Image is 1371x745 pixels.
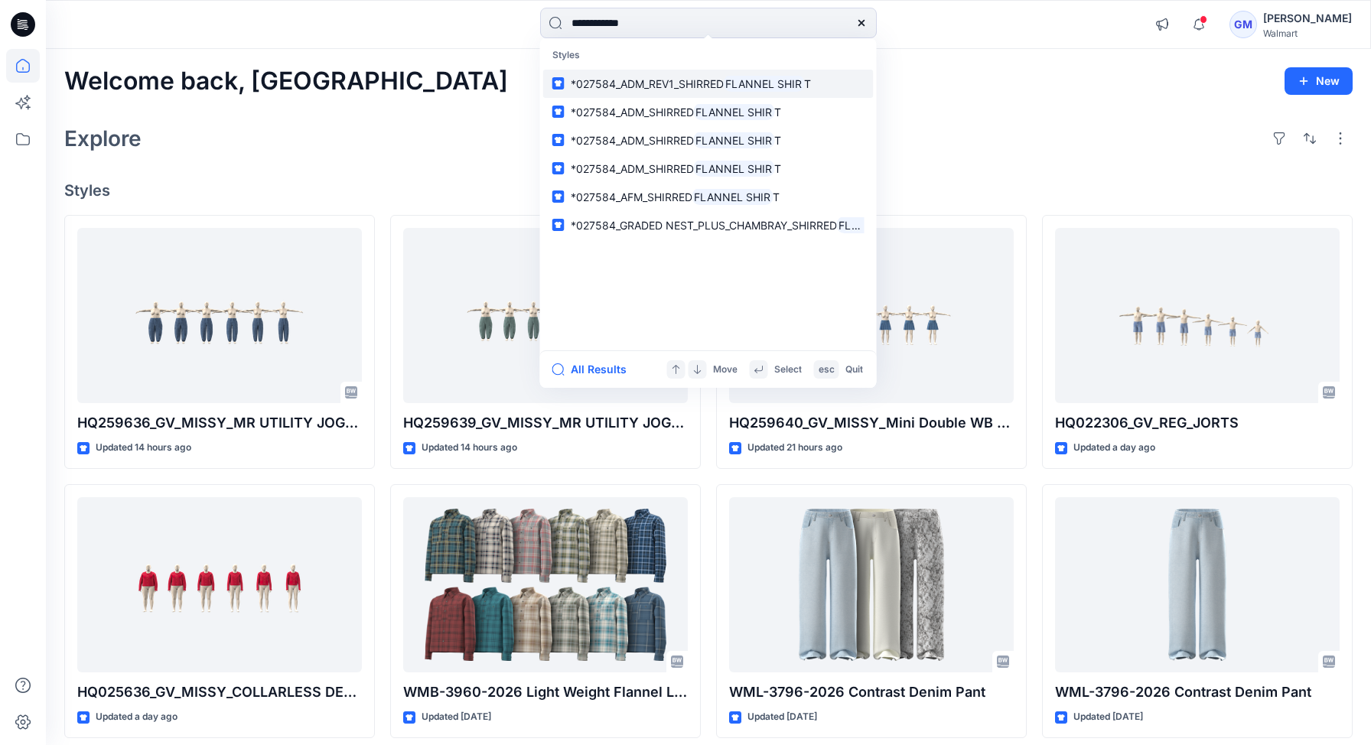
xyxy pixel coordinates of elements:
p: Styles [543,41,874,70]
a: *027584_AFM_SHIRREDFLANNEL SHIRT [543,183,874,211]
span: *027584_ADM_SHIRRED [571,162,694,175]
span: T [774,162,781,175]
p: Updated 14 hours ago [422,440,517,456]
p: Updated [DATE] [1073,709,1143,725]
span: *027584_AFM_SHIRRED [571,190,692,203]
div: Walmart [1263,28,1352,39]
p: WML-3796-2026 Contrast Denim Pant [1055,682,1340,703]
p: Updated 21 hours ago [747,440,842,456]
div: [PERSON_NAME] [1263,9,1352,28]
mark: FLANNEL SHIR [724,75,805,93]
a: HQ259636_GV_MISSY_MR UTILITY JOGGER [77,228,362,404]
a: HQ025636_GV_MISSY_COLLARLESS DENIM JACKET [77,497,362,673]
span: *027584_ADM_SHIRRED [571,106,694,119]
p: Select [774,362,802,378]
button: All Results [552,360,637,379]
a: *027584_ADM_SHIRREDFLANNEL SHIRT [543,126,874,155]
button: New [1285,67,1353,95]
p: HQ025636_GV_MISSY_COLLARLESS DENIM JACKET [77,682,362,703]
p: Updated [DATE] [422,709,491,725]
h4: Styles [64,181,1353,200]
p: Quit [845,362,863,378]
mark: FLANNEL SHIR [694,132,775,149]
a: HQ259639_GV_MISSY_MR UTILITY JOGGER [403,228,688,404]
h2: Explore [64,126,142,151]
p: HQ259639_GV_MISSY_MR UTILITY JOGGER [403,412,688,434]
p: WMB-3960-2026 Light Weight Flannel LS Shirt [403,682,688,703]
p: Updated 14 hours ago [96,440,191,456]
span: *027584_ADM_REV1_SHIRRED [571,77,724,90]
p: esc [819,362,835,378]
a: *027584_ADM_SHIRREDFLANNEL SHIRT [543,155,874,183]
a: *027584_ADM_REV1_SHIRREDFLANNEL SHIRT [543,70,874,98]
p: HQ259640_GV_MISSY_Mini Double WB Skirt [729,412,1014,434]
mark: FLANNEL SHIR [694,160,775,177]
p: Updated a day ago [1073,440,1155,456]
a: HQ022306_GV_REG_JORTS [1055,228,1340,404]
a: WML-3796-2026 Contrast Denim Pant [729,497,1014,673]
mark: FLANNEL SHIR [837,216,918,234]
p: HQ022306_GV_REG_JORTS [1055,412,1340,434]
span: T [774,134,781,147]
span: T [774,106,781,119]
a: *027584_GRADED NEST_PLUS_CHAMBRAY_SHIRREDFLANNEL SHIR [543,211,874,239]
span: *027584_ADM_SHIRRED [571,134,694,147]
p: Updated a day ago [96,709,177,725]
p: WML-3796-2026 Contrast Denim Pant [729,682,1014,703]
h2: Welcome back, [GEOGRAPHIC_DATA] [64,67,508,96]
div: GM [1229,11,1257,38]
p: Move [713,362,738,378]
mark: FLANNEL SHIR [692,188,773,206]
p: Updated [DATE] [747,709,817,725]
a: WML-3796-2026 Contrast Denim Pant [1055,497,1340,673]
mark: FLANNEL SHIR [694,103,775,121]
span: T [804,77,811,90]
a: WMB-3960-2026 Light Weight Flannel LS Shirt [403,497,688,673]
p: HQ259636_GV_MISSY_MR UTILITY JOGGER [77,412,362,434]
span: *027584_GRADED NEST_PLUS_CHAMBRAY_SHIRRED [571,219,837,232]
a: *027584_ADM_SHIRREDFLANNEL SHIRT [543,98,874,126]
span: T [773,190,780,203]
